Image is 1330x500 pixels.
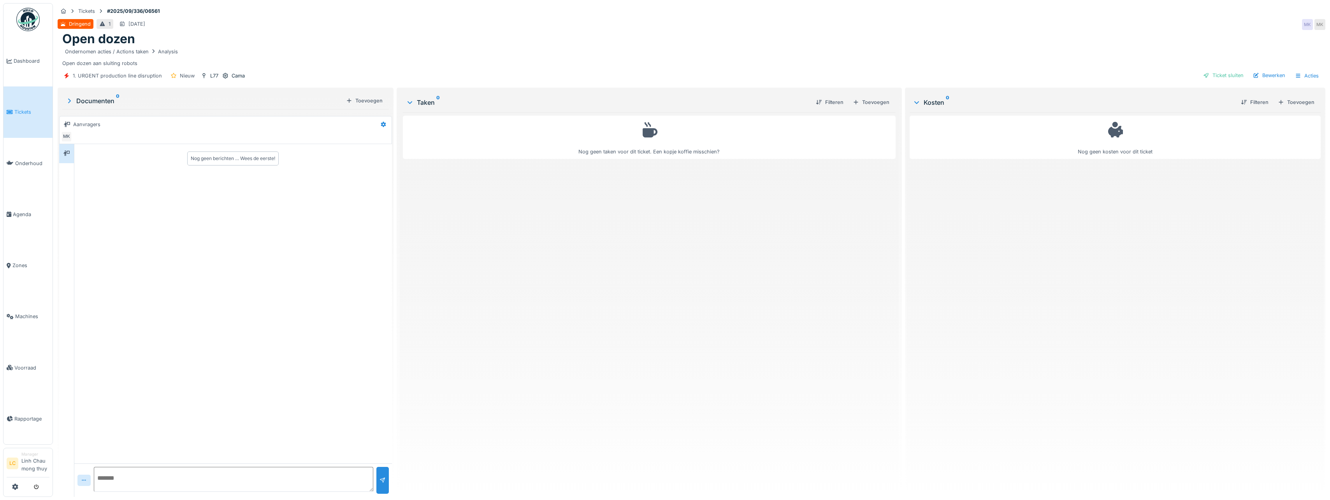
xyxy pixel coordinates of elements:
div: Kosten [913,98,1235,107]
div: MK [1314,19,1325,30]
div: Manager [21,451,49,457]
div: Nog geen taken voor dit ticket. Een kopje koffie misschien? [408,119,891,155]
a: Rapportage [4,393,53,444]
div: MK [61,131,72,142]
span: Rapportage [14,415,49,423]
div: Ticket sluiten [1200,70,1247,81]
div: Aanvragers [73,121,100,128]
div: Bewerken [1250,70,1288,81]
div: Taken [406,98,810,107]
a: Dashboard [4,35,53,86]
sup: 0 [946,98,949,107]
sup: 0 [436,98,440,107]
div: Nieuw [180,72,195,79]
sup: 0 [116,96,119,106]
span: Tickets [14,108,49,116]
h1: Open dozen [62,32,135,46]
div: Filteren [813,97,847,107]
span: Dashboard [14,57,49,65]
a: LC ManagerLinh Chau mong thuy [7,451,49,477]
img: Badge_color-CXgf-gQk.svg [16,8,40,31]
a: Machines [4,291,53,342]
div: Cama [232,72,245,79]
span: Zones [12,262,49,269]
div: 1. URGENT production line disruption [73,72,162,79]
div: MK [1302,19,1313,30]
div: Documenten [65,96,343,106]
span: Onderhoud [15,160,49,167]
span: Machines [15,313,49,320]
span: Agenda [13,211,49,218]
a: Onderhoud [4,138,53,189]
div: Nog geen berichten … Wees de eerste! [191,155,275,162]
a: Voorraad [4,342,53,393]
li: LC [7,458,18,469]
div: Acties [1291,70,1322,81]
div: Toevoegen [1275,97,1318,107]
a: Tickets [4,86,53,137]
a: Zones [4,240,53,291]
div: Dringend [69,20,91,28]
a: Agenda [4,189,53,240]
li: Linh Chau mong thuy [21,451,49,475]
div: Tickets [78,7,95,15]
div: L77 [210,72,218,79]
div: Open dozen aan sluiting robots [62,47,1321,67]
strong: #2025/09/336/06561 [104,7,163,15]
span: Voorraad [14,364,49,371]
div: Ondernomen acties / Actions taken Analysis [65,48,178,55]
div: Toevoegen [850,97,893,107]
div: Nog geen kosten voor dit ticket [915,119,1316,155]
div: 1 [109,20,111,28]
div: Filteren [1238,97,1272,107]
div: Toevoegen [343,95,386,106]
div: [DATE] [128,20,145,28]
